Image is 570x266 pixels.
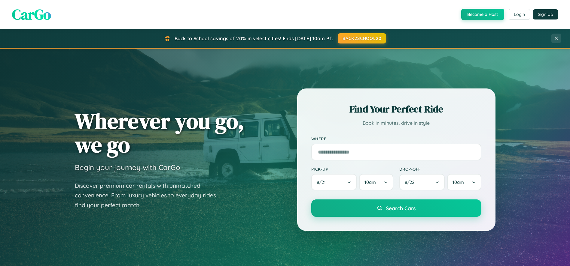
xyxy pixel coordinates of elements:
[75,163,180,172] h3: Begin your journey with CarGo
[386,205,416,211] span: Search Cars
[509,9,530,20] button: Login
[311,166,393,172] label: Pick-up
[338,33,386,43] button: BACK2SCHOOL20
[447,174,481,190] button: 10am
[317,179,329,185] span: 8 / 21
[311,174,357,190] button: 8/21
[12,4,51,24] span: CarGo
[399,166,481,172] label: Drop-off
[359,174,393,190] button: 10am
[175,35,333,41] span: Back to School savings of 20% in select cities! Ends [DATE] 10am PT.
[461,9,504,20] button: Become a Host
[405,179,417,185] span: 8 / 22
[311,136,481,141] label: Where
[364,179,376,185] span: 10am
[75,181,225,210] p: Discover premium car rentals with unmatched convenience. From luxury vehicles to everyday rides, ...
[75,109,244,157] h1: Wherever you go, we go
[311,119,481,127] p: Book in minutes, drive in style
[533,9,558,19] button: Sign Up
[399,174,445,190] button: 8/22
[311,199,481,217] button: Search Cars
[453,179,464,185] span: 10am
[311,103,481,116] h2: Find Your Perfect Ride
